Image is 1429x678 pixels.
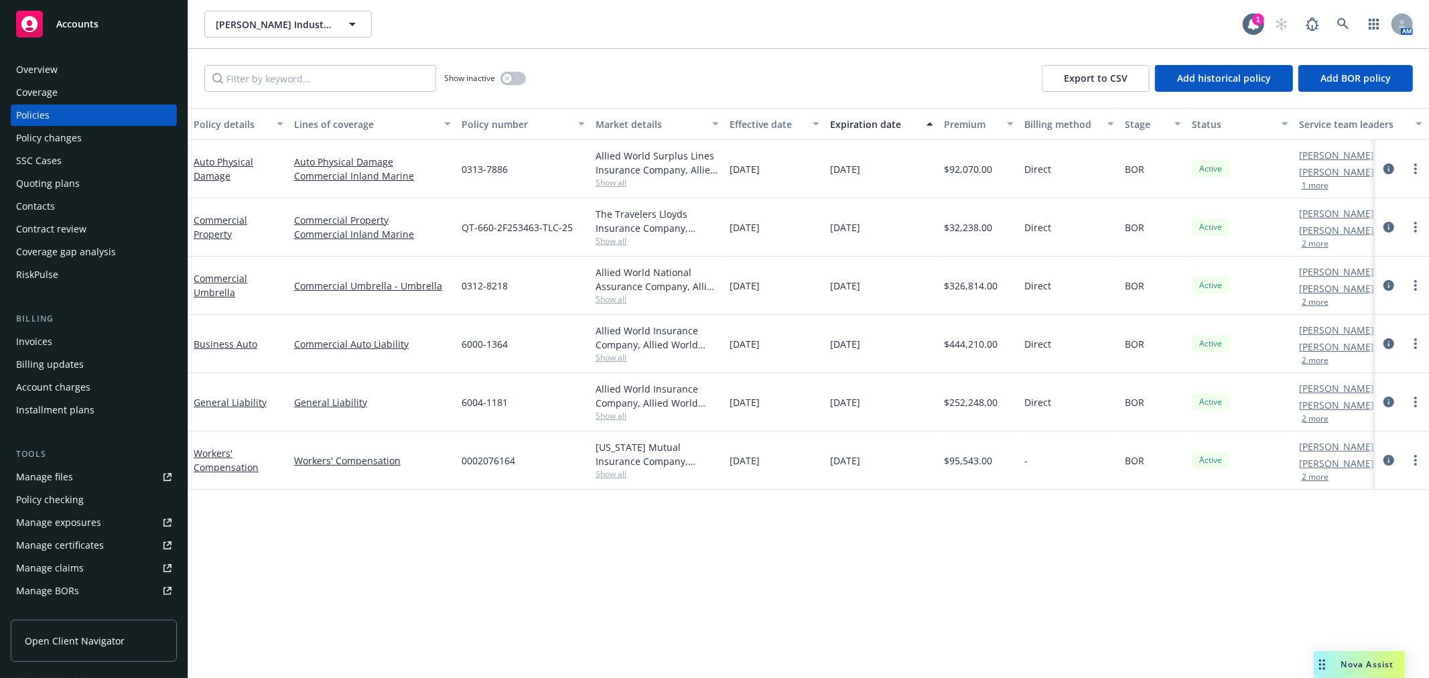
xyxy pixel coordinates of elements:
div: SSC Cases [16,150,62,172]
div: Summary of insurance [16,603,118,624]
a: [PERSON_NAME] [1299,323,1374,337]
span: Direct [1024,220,1051,234]
span: [DATE] [830,454,860,468]
button: Billing method [1019,108,1119,140]
span: Open Client Navigator [25,634,125,648]
a: circleInformation [1381,219,1397,235]
a: Billing updates [11,354,177,375]
div: Effective date [730,117,805,131]
span: Active [1197,279,1224,291]
button: 2 more [1302,356,1329,364]
a: RiskPulse [11,264,177,285]
span: Active [1197,396,1224,408]
a: more [1408,394,1424,410]
span: Show all [596,235,719,247]
a: more [1408,161,1424,177]
span: Direct [1024,395,1051,409]
div: Allied World Insurance Company, Allied World Assurance Company (AWAC) [596,324,719,352]
a: circleInformation [1381,336,1397,352]
a: [PERSON_NAME] [1299,456,1374,470]
a: Auto Physical Damage [294,155,451,169]
a: Accounts [11,5,177,43]
a: Workers' Compensation [294,454,451,468]
span: BOR [1125,279,1144,293]
div: The Travelers Lloyds Insurance Company, Travelers Insurance [596,207,719,235]
span: Add BOR policy [1320,72,1391,84]
button: Policy number [456,108,590,140]
a: [PERSON_NAME] [1299,148,1374,162]
div: Service team leaders [1299,117,1408,131]
span: Active [1197,454,1224,466]
div: Invoices [16,331,52,352]
span: Show all [596,352,719,363]
a: [PERSON_NAME] [1299,340,1374,354]
button: 1 more [1302,182,1329,190]
a: Account charges [11,377,177,398]
button: [PERSON_NAME] Industrial Contractors, Inc. [204,11,372,38]
div: Manage claims [16,557,84,579]
a: Policy checking [11,489,177,511]
span: Show all [596,293,719,305]
a: circleInformation [1381,277,1397,293]
button: Add BOR policy [1298,65,1413,92]
span: QT-660-2F253463-TLC-25 [462,220,573,234]
div: Overview [16,59,58,80]
button: Premium [939,108,1019,140]
button: Stage [1119,108,1186,140]
a: Manage claims [11,557,177,579]
button: Effective date [724,108,825,140]
a: Commercial Umbrella - Umbrella [294,279,451,293]
button: 2 more [1302,298,1329,306]
a: circleInformation [1381,394,1397,410]
span: Show all [596,410,719,421]
a: Commercial Umbrella [194,272,247,299]
div: Allied World National Assurance Company, Allied World Assurance Company (AWAC) [596,265,719,293]
div: Billing [11,312,177,326]
span: BOR [1125,220,1144,234]
a: Coverage [11,82,177,103]
div: Premium [944,117,999,131]
div: Stage [1125,117,1166,131]
a: circleInformation [1381,452,1397,468]
a: [PERSON_NAME] [1299,398,1374,412]
span: [PERSON_NAME] Industrial Contractors, Inc. [216,17,332,31]
div: Market details [596,117,704,131]
a: Workers' Compensation [194,447,259,474]
a: more [1408,219,1424,235]
a: more [1408,452,1424,468]
a: Start snowing [1268,11,1295,38]
button: Service team leaders [1294,108,1428,140]
span: Show inactive [444,72,495,84]
span: Nova Assist [1341,659,1394,670]
a: Commercial Property [194,214,247,241]
a: Commercial Auto Liability [294,337,451,351]
a: Summary of insurance [11,603,177,624]
a: Policy changes [11,127,177,149]
a: [PERSON_NAME] [1299,206,1374,220]
div: Coverage [16,82,58,103]
a: Quoting plans [11,173,177,194]
div: Contacts [16,196,55,217]
a: Auto Physical Damage [194,155,253,182]
button: Market details [590,108,724,140]
span: [DATE] [830,220,860,234]
div: Manage BORs [16,580,79,602]
a: SSC Cases [11,150,177,172]
a: [PERSON_NAME] [1299,265,1374,279]
a: Installment plans [11,399,177,421]
span: Show all [596,468,719,480]
span: Active [1197,163,1224,175]
a: Report a Bug [1299,11,1326,38]
span: BOR [1125,454,1144,468]
span: 0312-8218 [462,279,508,293]
span: [DATE] [730,162,760,176]
div: Status [1192,117,1274,131]
span: [DATE] [830,395,860,409]
button: Status [1186,108,1294,140]
div: Tools [11,448,177,461]
a: Manage exposures [11,512,177,533]
span: $32,238.00 [944,220,992,234]
a: General Liability [294,395,451,409]
a: Contacts [11,196,177,217]
span: Direct [1024,162,1051,176]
